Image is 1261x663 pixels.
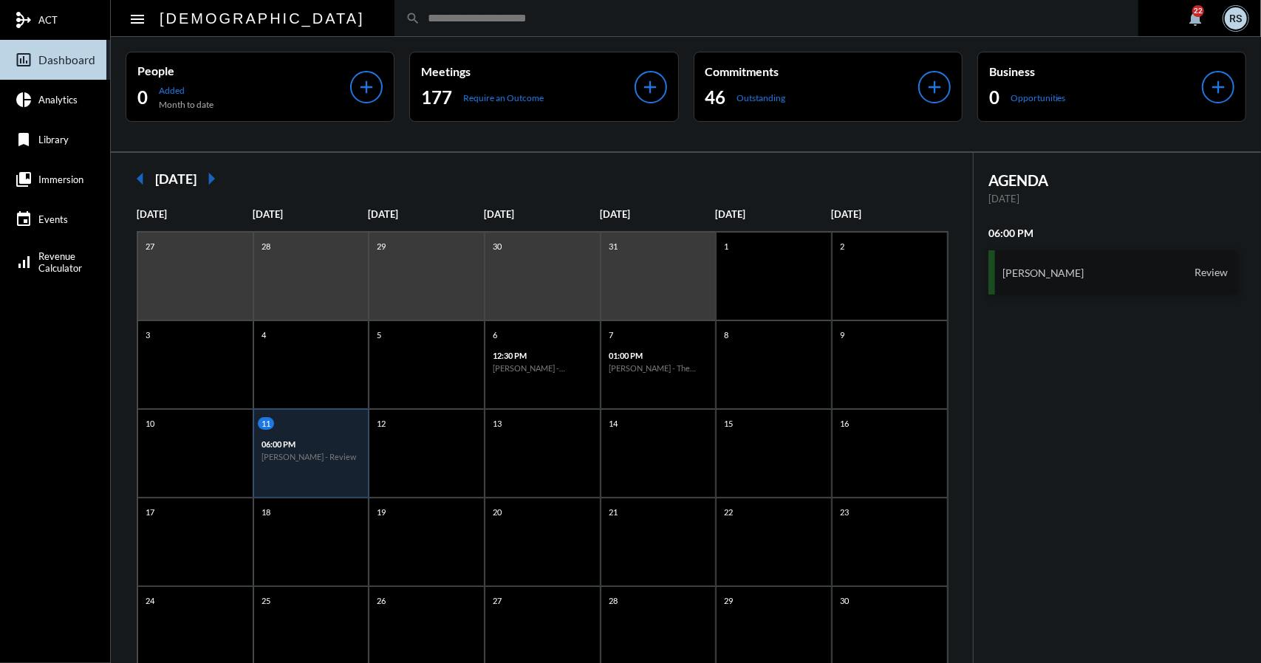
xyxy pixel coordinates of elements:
[609,351,708,360] p: 01:00 PM
[489,329,501,341] p: 6
[609,363,708,373] h6: [PERSON_NAME] - The Philosophy
[197,164,226,193] mat-icon: arrow_right
[137,208,253,220] p: [DATE]
[406,11,420,26] mat-icon: search
[38,213,68,225] span: Events
[988,227,1239,239] h2: 06:00 PM
[1002,267,1084,279] h3: [PERSON_NAME]
[493,363,592,373] h6: [PERSON_NAME] - Investment
[1011,92,1066,103] p: Opportunities
[38,53,95,66] span: Dashboard
[15,11,33,29] mat-icon: mediation
[484,208,600,220] p: [DATE]
[160,7,365,30] h2: [DEMOGRAPHIC_DATA]
[1191,266,1231,279] span: Review
[142,240,158,253] p: 27
[836,240,848,253] p: 2
[15,91,33,109] mat-icon: pie_chart
[989,64,1202,78] p: Business
[129,10,146,28] mat-icon: Side nav toggle icon
[142,594,158,607] p: 24
[38,134,69,145] span: Library
[720,329,732,341] p: 8
[15,131,33,148] mat-icon: bookmark
[155,171,197,187] h2: [DATE]
[38,250,82,274] span: Revenue Calculator
[368,208,484,220] p: [DATE]
[989,86,999,109] h2: 0
[123,4,152,33] button: Toggle sidenav
[253,208,369,220] p: [DATE]
[831,208,947,220] p: [DATE]
[262,439,361,449] p: 06:00 PM
[258,417,274,430] p: 11
[137,63,350,78] p: People
[605,240,621,253] p: 31
[159,85,213,96] p: Added
[142,417,158,430] p: 10
[463,92,544,103] p: Require an Outcome
[142,329,154,341] p: 3
[137,86,148,109] h2: 0
[15,171,33,188] mat-icon: collections_bookmark
[705,86,726,109] h2: 46
[988,171,1239,189] h2: AGENDA
[373,329,385,341] p: 5
[705,64,918,78] p: Commitments
[489,594,505,607] p: 27
[715,208,831,220] p: [DATE]
[373,417,389,430] p: 12
[15,51,33,69] mat-icon: insert_chart_outlined
[1186,10,1204,27] mat-icon: notifications
[15,253,33,271] mat-icon: signal_cellular_alt
[258,329,270,341] p: 4
[159,99,213,110] p: Month to date
[258,506,274,518] p: 18
[38,174,83,185] span: Immersion
[605,506,621,518] p: 21
[836,329,848,341] p: 9
[1208,77,1228,97] mat-icon: add
[15,210,33,228] mat-icon: event
[38,94,78,106] span: Analytics
[836,417,852,430] p: 16
[356,77,377,97] mat-icon: add
[126,164,155,193] mat-icon: arrow_left
[373,240,389,253] p: 29
[489,506,505,518] p: 20
[258,240,274,253] p: 28
[720,594,737,607] p: 29
[262,452,361,461] h6: [PERSON_NAME] - Review
[737,92,786,103] p: Outstanding
[1225,7,1247,30] div: RS
[605,594,621,607] p: 28
[605,329,617,341] p: 7
[373,594,389,607] p: 26
[605,417,621,430] p: 14
[720,240,732,253] p: 1
[836,594,852,607] p: 30
[600,208,716,220] p: [DATE]
[836,506,852,518] p: 23
[373,506,389,518] p: 19
[38,14,58,26] span: ACT
[924,77,945,97] mat-icon: add
[493,351,592,360] p: 12:30 PM
[258,594,274,607] p: 25
[988,193,1239,205] p: [DATE]
[421,64,634,78] p: Meetings
[1192,5,1204,17] div: 22
[489,417,505,430] p: 13
[489,240,505,253] p: 30
[142,506,158,518] p: 17
[720,506,737,518] p: 22
[640,77,661,97] mat-icon: add
[720,417,737,430] p: 15
[421,86,452,109] h2: 177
